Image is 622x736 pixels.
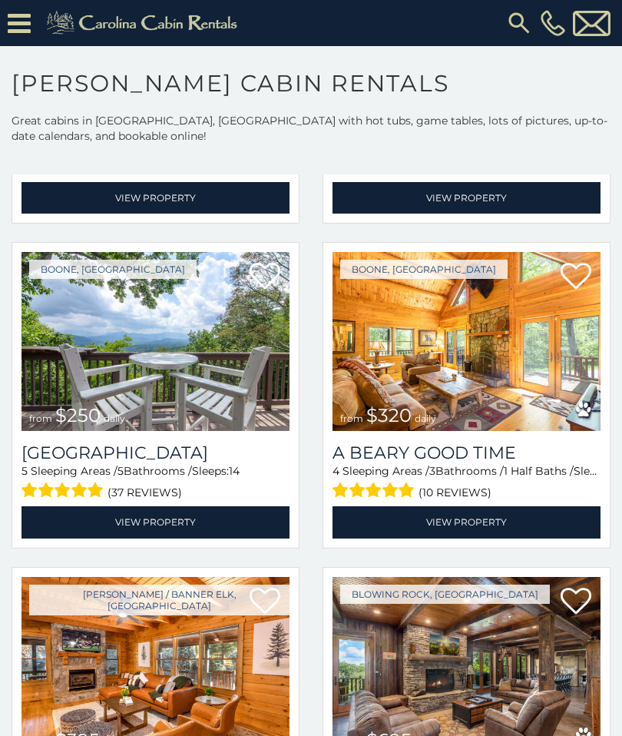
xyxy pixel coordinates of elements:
a: Blowing Rock, [GEOGRAPHIC_DATA] [340,585,550,604]
a: View Property [333,506,600,538]
img: A Beary Good Time [333,252,600,432]
span: from [29,413,52,424]
span: 4 [333,464,339,478]
a: View Property [333,182,600,214]
span: daily [415,413,436,424]
a: A Beary Good Time from $320 daily [333,252,600,432]
a: [PHONE_NUMBER] [537,10,569,36]
span: daily [104,413,125,424]
a: View Property [22,182,289,214]
span: (37 reviews) [108,482,182,502]
a: View Property [22,506,289,538]
a: Add to favorites [250,261,280,293]
a: [PERSON_NAME] / Banner Elk, [GEOGRAPHIC_DATA] [29,585,289,615]
a: Add to favorites [561,261,591,293]
span: 5 [117,464,124,478]
span: $250 [55,404,101,426]
span: from [340,413,363,424]
div: Sleeping Areas / Bathrooms / Sleeps: [333,463,600,502]
span: 14 [229,464,240,478]
img: search-regular.svg [505,9,533,37]
img: Pinnacle View Lodge [22,252,289,432]
h3: Pinnacle View Lodge [22,443,289,463]
a: Pinnacle View Lodge from $250 daily [22,252,289,432]
span: 1 Half Baths / [504,464,574,478]
span: $320 [366,404,412,426]
img: Khaki-logo.png [38,8,250,38]
a: Add to favorites [561,586,591,618]
span: (10 reviews) [419,482,491,502]
a: A Beary Good Time [333,443,600,463]
a: [GEOGRAPHIC_DATA] [22,443,289,463]
span: 3 [429,464,435,478]
a: Boone, [GEOGRAPHIC_DATA] [29,260,197,279]
div: Sleeping Areas / Bathrooms / Sleeps: [22,463,289,502]
span: 5 [22,464,28,478]
a: Boone, [GEOGRAPHIC_DATA] [340,260,508,279]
